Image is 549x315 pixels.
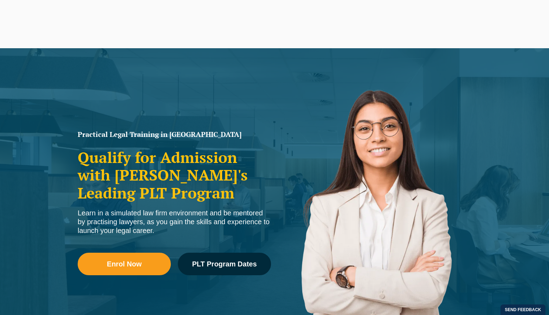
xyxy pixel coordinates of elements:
[78,149,271,202] h2: Qualify for Admission with [PERSON_NAME]'s Leading PLT Program
[107,260,142,267] span: Enrol Now
[192,260,257,267] span: PLT Program Dates
[78,209,271,235] div: Learn in a simulated law firm environment and be mentored by practising lawyers, as you gain the ...
[178,253,271,275] a: PLT Program Dates
[78,131,271,138] h1: Practical Legal Training in [GEOGRAPHIC_DATA]
[78,253,171,275] a: Enrol Now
